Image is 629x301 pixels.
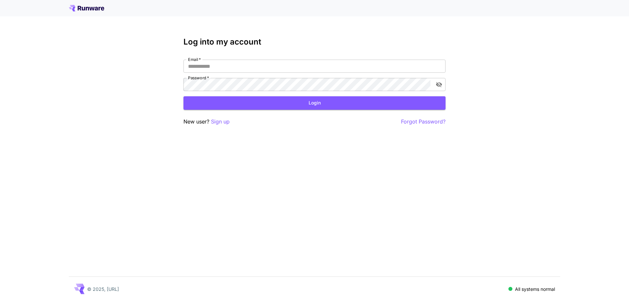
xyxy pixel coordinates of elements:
button: Sign up [211,118,230,126]
p: New user? [183,118,230,126]
p: © 2025, [URL] [87,286,119,292]
button: toggle password visibility [433,79,445,90]
button: Forgot Password? [401,118,446,126]
p: All systems normal [515,286,555,292]
button: Login [183,96,446,110]
label: Email [188,57,201,62]
label: Password [188,75,209,81]
h3: Log into my account [183,37,446,47]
